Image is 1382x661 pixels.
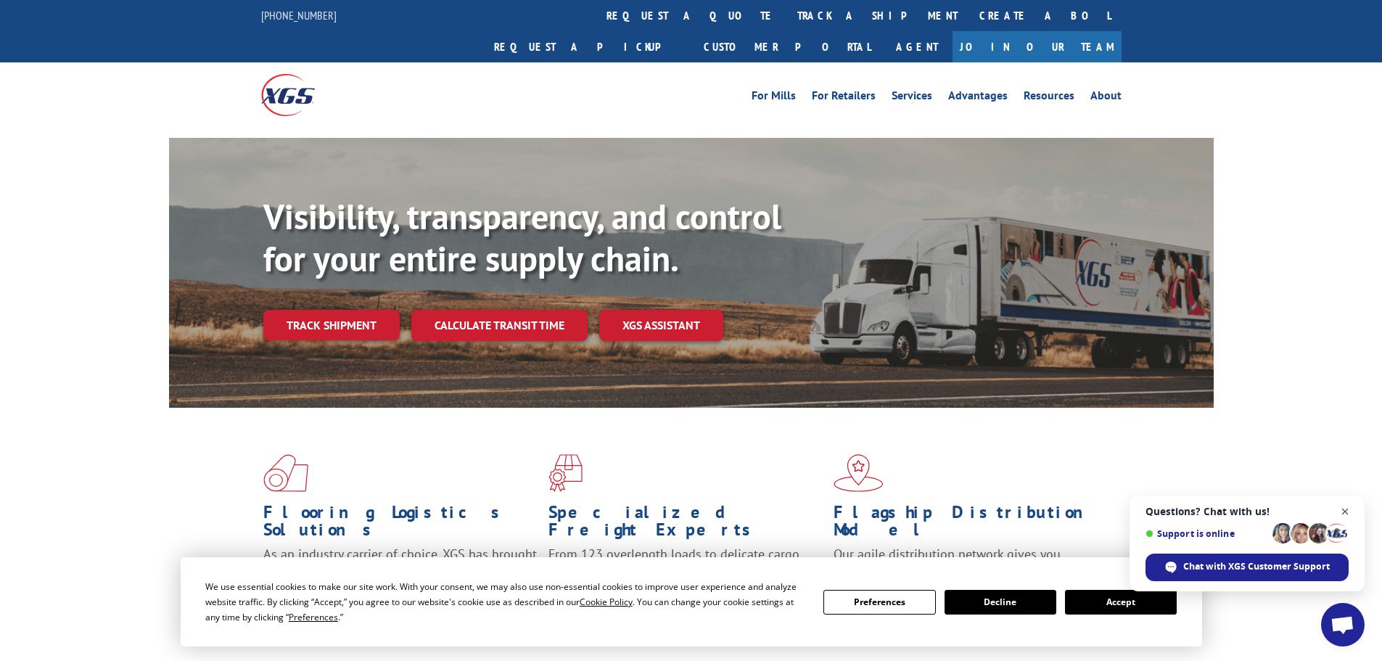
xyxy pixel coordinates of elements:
h1: Flagship Distribution Model [834,504,1108,546]
a: Join Our Team [953,31,1122,62]
span: Questions? Chat with us! [1146,506,1349,517]
a: Resources [1024,90,1074,106]
span: Chat with XGS Customer Support [1183,560,1330,573]
img: xgs-icon-focused-on-flooring-red [548,454,583,492]
a: Customer Portal [693,31,881,62]
span: Cookie Policy [580,596,633,608]
a: About [1090,90,1122,106]
a: Calculate transit time [411,310,588,341]
a: Track shipment [263,310,400,340]
a: Agent [881,31,953,62]
a: For Retailers [812,90,876,106]
a: XGS ASSISTANT [599,310,723,341]
button: Accept [1065,590,1177,615]
div: Cookie Consent Prompt [181,557,1202,646]
p: From 123 overlength loads to delicate cargo, our experienced staff knows the best way to move you... [548,546,823,610]
span: Close chat [1336,503,1354,521]
h1: Specialized Freight Experts [548,504,823,546]
button: Decline [945,590,1056,615]
span: Support is online [1146,528,1267,539]
img: xgs-icon-total-supply-chain-intelligence-red [263,454,308,492]
button: Preferences [823,590,935,615]
a: Services [892,90,932,106]
a: [PHONE_NUMBER] [261,8,337,22]
span: Preferences [289,611,338,623]
a: Request a pickup [483,31,693,62]
span: Our agile distribution network gives you nationwide inventory management on demand. [834,546,1101,580]
img: xgs-icon-flagship-distribution-model-red [834,454,884,492]
h1: Flooring Logistics Solutions [263,504,538,546]
b: Visibility, transparency, and control for your entire supply chain. [263,194,781,281]
div: We use essential cookies to make our site work. With your consent, we may also use non-essential ... [205,579,806,625]
a: For Mills [752,90,796,106]
div: Open chat [1321,603,1365,646]
div: Chat with XGS Customer Support [1146,554,1349,581]
span: As an industry carrier of choice, XGS has brought innovation and dedication to flooring logistics... [263,546,537,597]
a: Advantages [948,90,1008,106]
